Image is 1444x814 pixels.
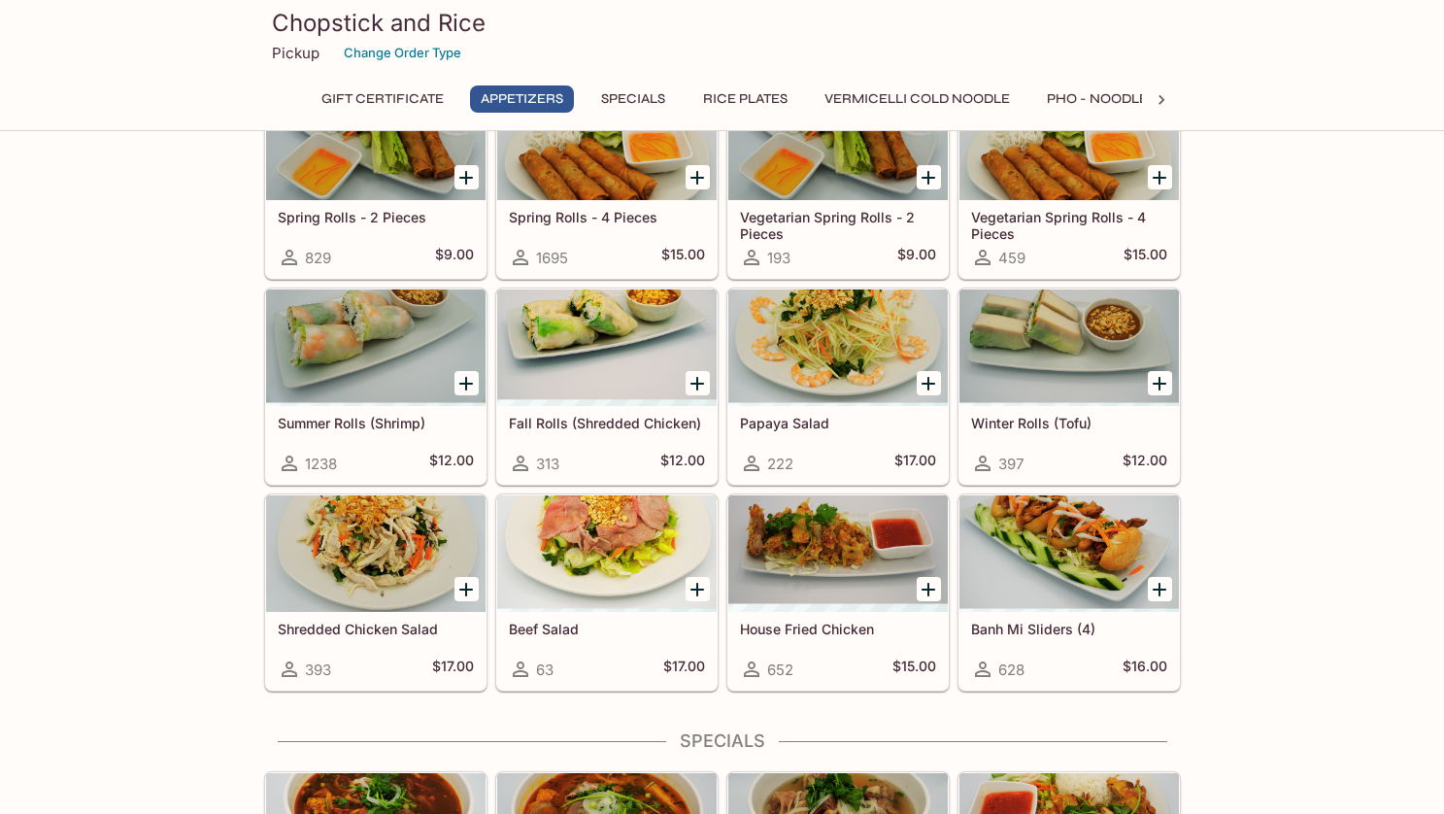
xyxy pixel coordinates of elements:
[1148,577,1172,601] button: Add Banh Mi Sliders (4)
[266,495,486,612] div: Shredded Chicken Salad
[998,455,1024,473] span: 397
[265,494,487,691] a: Shredded Chicken Salad393$17.00
[958,288,1180,485] a: Winter Rolls (Tofu)397$12.00
[728,495,948,612] div: House Fried Chicken
[429,452,474,475] h5: $12.00
[959,84,1179,200] div: Vegetarian Spring Rolls - 4 Pieces
[305,249,331,267] span: 829
[497,289,717,406] div: Fall Rolls (Shredded Chicken)
[686,577,710,601] button: Add Beef Salad
[278,209,474,225] h5: Spring Rolls - 2 Pieces
[728,84,948,200] div: Vegetarian Spring Rolls - 2 Pieces
[1148,165,1172,189] button: Add Vegetarian Spring Rolls - 4 Pieces
[454,577,479,601] button: Add Shredded Chicken Salad
[278,621,474,637] h5: Shredded Chicken Salad
[767,249,790,267] span: 193
[767,661,793,679] span: 652
[536,249,568,267] span: 1695
[959,495,1179,612] div: Banh Mi Sliders (4)
[917,371,941,395] button: Add Papaya Salad
[509,621,705,637] h5: Beef Salad
[470,85,574,113] button: Appetizers
[536,455,559,473] span: 313
[311,85,454,113] button: Gift Certificate
[335,38,470,68] button: Change Order Type
[998,661,1024,679] span: 628
[660,452,705,475] h5: $12.00
[740,209,936,241] h5: Vegetarian Spring Rolls - 2 Pieces
[661,246,705,269] h5: $15.00
[1123,452,1167,475] h5: $12.00
[767,455,793,473] span: 222
[728,289,948,406] div: Papaya Salad
[496,288,718,485] a: Fall Rolls (Shredded Chicken)313$12.00
[686,371,710,395] button: Add Fall Rolls (Shredded Chicken)
[589,85,677,113] button: Specials
[959,289,1179,406] div: Winter Rolls (Tofu)
[692,85,798,113] button: Rice Plates
[454,371,479,395] button: Add Summer Rolls (Shrimp)
[1036,85,1199,113] button: Pho - Noodle Soup
[1148,371,1172,395] button: Add Winter Rolls (Tofu)
[272,8,1173,38] h3: Chopstick and Rice
[894,452,936,475] h5: $17.00
[265,83,487,279] a: Spring Rolls - 2 Pieces829$9.00
[727,83,949,279] a: Vegetarian Spring Rolls - 2 Pieces193$9.00
[971,209,1167,241] h5: Vegetarian Spring Rolls - 4 Pieces
[266,289,486,406] div: Summer Rolls (Shrimp)
[265,288,487,485] a: Summer Rolls (Shrimp)1238$12.00
[740,415,936,431] h5: Papaya Salad
[264,730,1181,752] h4: Specials
[435,246,474,269] h5: $9.00
[971,415,1167,431] h5: Winter Rolls (Tofu)
[1124,246,1167,269] h5: $15.00
[958,494,1180,691] a: Banh Mi Sliders (4)628$16.00
[958,83,1180,279] a: Vegetarian Spring Rolls - 4 Pieces459$15.00
[497,495,717,612] div: Beef Salad
[663,658,705,681] h5: $17.00
[897,246,936,269] h5: $9.00
[509,209,705,225] h5: Spring Rolls - 4 Pieces
[454,165,479,189] button: Add Spring Rolls - 2 Pieces
[740,621,936,637] h5: House Fried Chicken
[305,455,337,473] span: 1238
[497,84,717,200] div: Spring Rolls - 4 Pieces
[917,577,941,601] button: Add House Fried Chicken
[998,249,1025,267] span: 459
[496,83,718,279] a: Spring Rolls - 4 Pieces1695$15.00
[686,165,710,189] button: Add Spring Rolls - 4 Pieces
[278,415,474,431] h5: Summer Rolls (Shrimp)
[814,85,1021,113] button: Vermicelli Cold Noodle
[496,494,718,691] a: Beef Salad63$17.00
[727,288,949,485] a: Papaya Salad222$17.00
[432,658,474,681] h5: $17.00
[892,658,936,681] h5: $15.00
[1123,658,1167,681] h5: $16.00
[727,494,949,691] a: House Fried Chicken652$15.00
[305,661,331,679] span: 393
[917,165,941,189] button: Add Vegetarian Spring Rolls - 2 Pieces
[536,661,554,679] span: 63
[272,44,319,62] p: Pickup
[266,84,486,200] div: Spring Rolls - 2 Pieces
[509,415,705,431] h5: Fall Rolls (Shredded Chicken)
[971,621,1167,637] h5: Banh Mi Sliders (4)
